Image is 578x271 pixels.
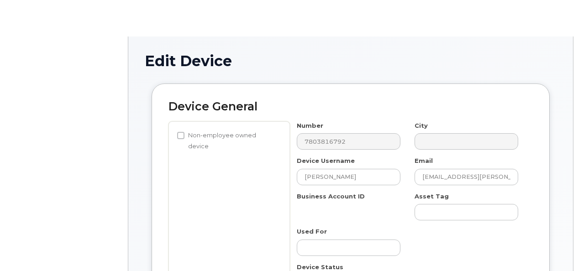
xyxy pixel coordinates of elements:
[145,53,557,69] h1: Edit Device
[177,130,275,152] label: Non-employee owned device
[177,132,184,139] input: Non-employee owned device
[297,227,327,236] label: Used For
[297,192,365,201] label: Business Account ID
[415,121,428,130] label: City
[297,121,323,130] label: Number
[297,156,355,165] label: Device Username
[168,100,533,113] h2: Device General
[415,156,433,165] label: Email
[415,192,449,201] label: Asset Tag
